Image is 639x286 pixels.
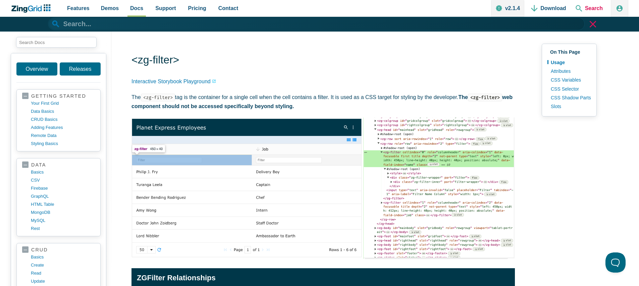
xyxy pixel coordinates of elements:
a: crud [22,247,95,253]
a: rest [31,225,95,233]
img: Image of the DOM relationship for the zg-filter web component tag [131,117,515,258]
span: Features [67,4,90,13]
a: Releases [60,62,101,76]
a: basics [31,168,95,176]
a: your first grid [31,99,95,107]
h1: <zg-filter> [131,53,515,68]
a: data basics [31,107,95,115]
a: CSS Variables [547,76,591,84]
a: data [22,162,95,168]
a: CSS Selector [547,85,591,93]
a: CSS Shadow Parts [547,93,591,102]
a: styling basics [31,140,95,148]
a: Usage [547,58,591,67]
span: Contact [218,4,238,13]
a: CSV [31,176,95,184]
iframe: Toggle Customer Support [605,252,626,273]
a: Attributes [547,67,591,76]
a: HTML table [31,200,95,208]
span: Pricing [188,4,206,13]
a: remote data [31,132,95,140]
a: Overview [16,62,57,76]
p: The tag is the container for a single cell when the cell contains a filter. It is used as a CSS t... [131,93,515,111]
code: <zg-filter> [141,94,175,101]
input: search input [16,37,97,48]
a: CRUD basics [31,115,95,124]
input: Search... [48,17,585,30]
a: adding features [31,124,95,132]
a: Slots [547,102,591,111]
span: Support [155,4,176,13]
a: firebase [31,184,95,192]
a: read [31,269,95,277]
span: Docs [130,4,143,13]
a: MongoDB [31,208,95,217]
a: create [31,261,95,269]
strong: The web component should not be accessed specifically beyond styling. [131,94,513,109]
span: Demos [101,4,119,13]
a: GraphQL [31,192,95,200]
a: Interactive Storybook Playground [131,77,216,86]
a: update [31,277,95,285]
code: <zg-filter> [468,94,502,101]
a: ZingChart Logo. Click to return to the homepage [11,4,54,13]
a: getting started [22,93,95,99]
a: MySQL [31,217,95,225]
a: basics [31,253,95,261]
